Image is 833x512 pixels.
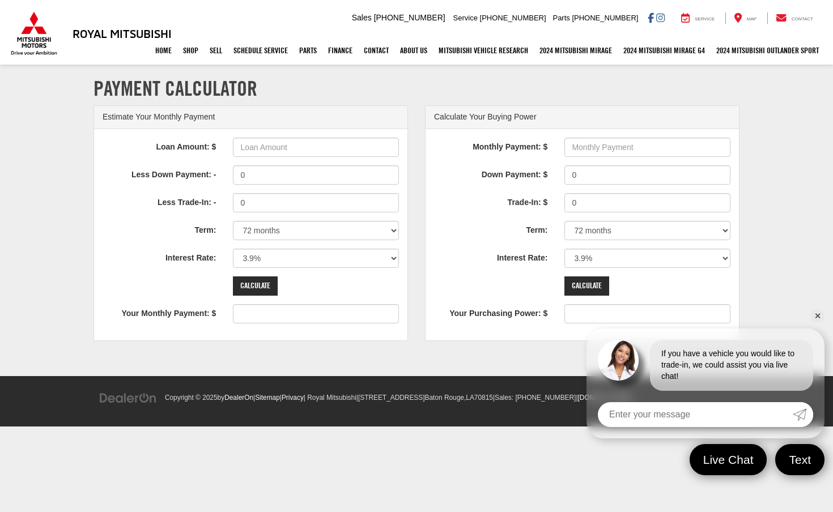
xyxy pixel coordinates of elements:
span: LA [466,394,474,402]
a: 2024 Mitsubishi Mirage G4 [618,36,711,65]
label: Interest Rate: [94,249,224,264]
a: Facebook: Click to visit our Facebook page [648,13,654,22]
h3: Royal Mitsubishi [73,27,172,40]
a: 2024 Mitsubishi Mirage [534,36,618,65]
a: Schedule Service: Opens in a new tab [228,36,294,65]
input: Calculate [233,276,278,296]
span: Live Chat [698,452,759,467]
span: Parts [552,14,569,22]
label: Less Trade-In: - [94,193,224,208]
a: Privacy [282,394,304,402]
span: Service [695,16,715,22]
a: Sell [204,36,228,65]
a: Finance [322,36,358,65]
a: Service [673,12,723,24]
a: Live Chat [690,444,767,475]
input: Loan Amount [233,138,399,157]
label: Less Down Payment: - [94,165,224,181]
a: Parts: Opens in a new tab [294,36,322,65]
a: DealerOn [99,392,157,402]
div: Calculate Your Buying Power [426,106,739,129]
label: Loan Amount: $ [94,138,224,153]
span: Contact [792,16,813,22]
label: Monthly Payment: $ [426,138,556,153]
a: Text [775,444,824,475]
a: Map [725,12,765,24]
h1: Payment Calculator [93,77,739,100]
input: Calculate [564,276,609,296]
img: Agent profile photo [598,340,639,381]
span: | [576,394,631,402]
span: Sales: [495,394,513,402]
span: | [493,394,576,402]
input: Down Payment [564,165,730,185]
div: Estimate Your Monthly Payment [94,106,407,129]
a: Contact [358,36,394,65]
a: Submit [793,402,813,427]
span: | Royal Mitsubishi [304,394,356,402]
a: Mitsubishi Vehicle Research [433,36,534,65]
span: Service [453,14,478,22]
span: [PHONE_NUMBER] [515,394,576,402]
a: Instagram: Click to visit our Instagram page [656,13,665,22]
a: Home [150,36,177,65]
div: If you have a vehicle you would like to trade-in, we could assist you via live chat! [650,340,813,391]
span: Text [783,452,817,467]
span: | [356,394,493,402]
span: Map [747,16,756,22]
input: Monthly Payment [564,138,730,157]
span: Copyright © 2025 [165,394,218,402]
label: Your Purchasing Power: $ [426,304,556,319]
a: 2024 Mitsubishi Outlander SPORT [711,36,824,65]
span: [PHONE_NUMBER] [572,14,638,22]
img: Mitsubishi [8,11,59,56]
label: Term: [426,221,556,236]
a: Shop [177,36,204,65]
span: | [280,394,304,402]
label: Interest Rate: [426,249,556,264]
span: [PHONE_NUMBER] [374,13,445,22]
span: Sales [352,13,372,22]
a: Contact [767,12,822,24]
label: Your Monthly Payment: $ [94,304,224,319]
span: [STREET_ADDRESS] [358,394,425,402]
label: Down Payment: $ [426,165,556,181]
img: DealerOn [99,392,157,404]
a: Sitemap [255,394,280,402]
span: 70815 [474,394,493,402]
label: Term: [94,221,224,236]
span: | [253,394,280,402]
a: About Us [394,36,433,65]
a: DealerOn Home Page [224,394,253,402]
span: [PHONE_NUMBER] [480,14,546,22]
a: [DOMAIN_NAME] [578,394,632,402]
span: by [218,394,253,402]
span: Baton Rouge, [425,394,466,402]
label: Trade-In: $ [426,193,556,208]
input: Enter your message [598,402,793,427]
